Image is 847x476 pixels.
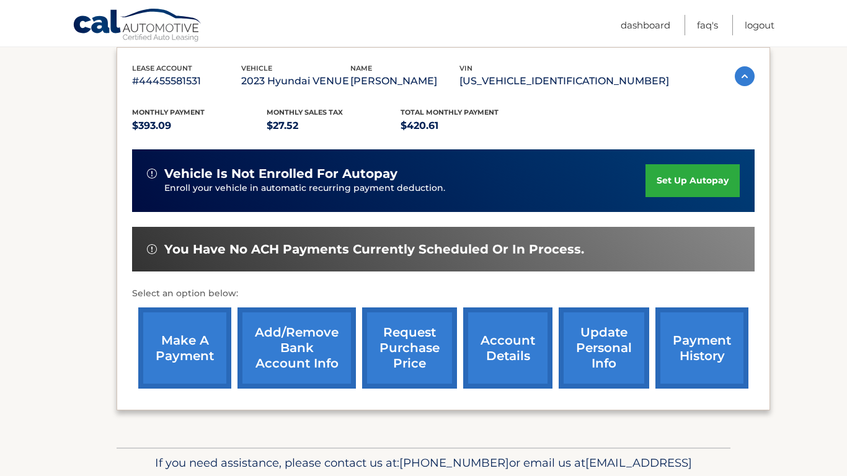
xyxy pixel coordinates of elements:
p: [PERSON_NAME] [350,73,459,90]
span: name [350,64,372,73]
p: Enroll your vehicle in automatic recurring payment deduction. [164,182,645,195]
a: Cal Automotive [73,8,203,44]
p: $393.09 [132,117,267,134]
a: Dashboard [621,15,670,35]
p: $420.61 [401,117,535,134]
span: Total Monthly Payment [401,108,499,117]
span: vin [459,64,472,73]
p: 2023 Hyundai VENUE [241,73,350,90]
p: Select an option below: [132,286,755,301]
a: set up autopay [645,164,740,197]
span: Monthly sales Tax [267,108,343,117]
a: Logout [745,15,774,35]
span: lease account [132,64,192,73]
a: Add/Remove bank account info [237,307,356,389]
p: [US_VEHICLE_IDENTIFICATION_NUMBER] [459,73,669,90]
a: request purchase price [362,307,457,389]
span: [PHONE_NUMBER] [399,456,509,470]
span: Monthly Payment [132,108,205,117]
span: You have no ACH payments currently scheduled or in process. [164,242,584,257]
span: vehicle is not enrolled for autopay [164,166,397,182]
a: FAQ's [697,15,718,35]
p: #44455581531 [132,73,241,90]
img: alert-white.svg [147,169,157,178]
a: update personal info [559,307,649,389]
p: $27.52 [267,117,401,134]
a: make a payment [138,307,231,389]
a: account details [463,307,552,389]
a: payment history [655,307,748,389]
img: accordion-active.svg [735,66,755,86]
img: alert-white.svg [147,244,157,254]
span: vehicle [241,64,272,73]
